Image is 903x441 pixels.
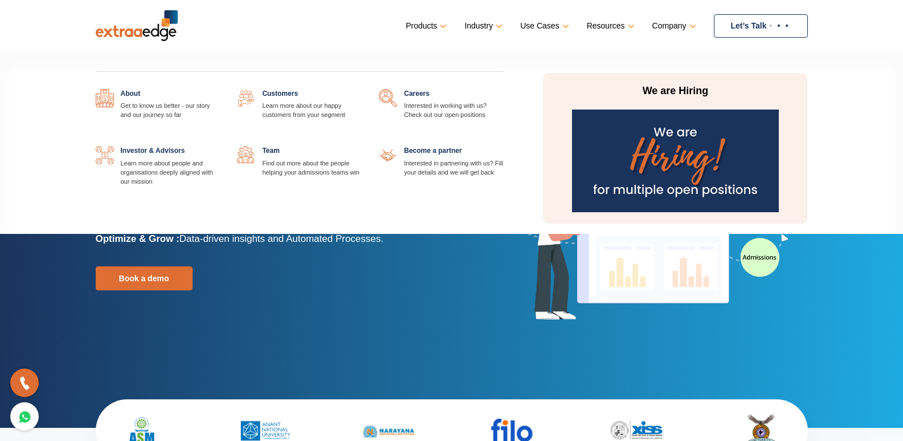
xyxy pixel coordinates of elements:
a: Book a demo [96,266,193,290]
a: Let’s Talk [714,14,808,38]
p: We are Hiring [568,84,782,98]
span: Data-driven insights and Automated Processes. [179,233,383,244]
a: Products [406,18,444,34]
a: Use Cases [520,18,566,34]
b: Optimize & Grow : [96,233,179,244]
a: Industry [464,18,500,34]
a: Resources [587,18,632,34]
a: Company [652,18,694,34]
